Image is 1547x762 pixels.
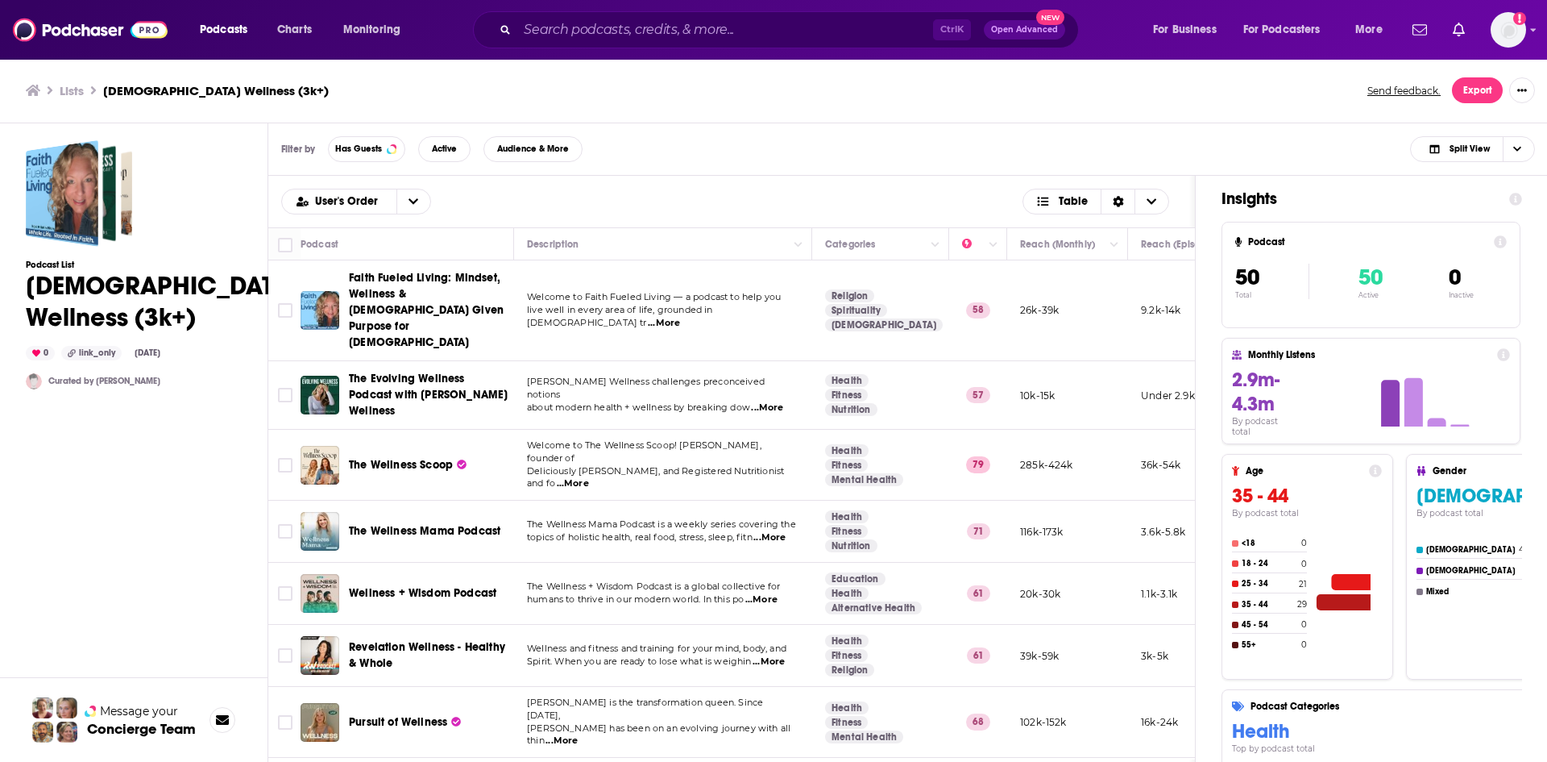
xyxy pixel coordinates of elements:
a: Fitness [825,525,868,538]
a: Revelation Wellness - Healthy & Whole [349,639,508,672]
span: [PERSON_NAME] Wellness challenges preconceived notions [527,376,765,400]
h4: 29 [1297,599,1307,610]
span: Wellness and fitness and training for your mind, body, and [527,643,786,654]
span: More [1355,19,1383,41]
span: Toggle select row [278,586,292,601]
button: open menu [1233,17,1344,43]
a: Pursuit of Wellness [301,703,339,742]
a: Mental Health [825,731,903,743]
a: Alternative Health [825,602,922,614]
h1: Insights [1221,189,1496,209]
button: Export [1452,77,1503,103]
h3: Concierge Team [87,721,196,737]
span: Split View [1450,144,1490,153]
button: Active [418,136,471,162]
span: Table [1059,196,1088,207]
img: Jules Profile [56,697,77,718]
p: Under 2.9k [1141,389,1195,402]
span: The Wellness Mama Podcast is a weekly series covering the [527,518,796,530]
a: The Evolving Wellness Podcast with [PERSON_NAME] Wellness [349,371,508,419]
img: Wellness + Wisdom Podcast [301,574,339,613]
p: 79 [966,456,990,473]
a: The Wellness Mama Podcast [349,523,500,539]
button: open menu [282,196,396,207]
button: Show profile menu [1491,12,1526,48]
p: 36k-54k [1141,458,1180,472]
a: The Wellness Scoop [349,457,467,473]
h4: 35 - 44 [1242,600,1294,610]
span: Toggle select row [278,648,292,663]
button: open menu [1344,17,1403,43]
h4: [DEMOGRAPHIC_DATA] [1426,545,1516,555]
span: Audience & More [497,144,569,153]
span: ...More [557,477,589,490]
span: ...More [745,593,778,606]
a: Health [825,635,869,647]
button: Open AdvancedNew [984,20,1065,40]
h4: <18 [1242,539,1298,548]
a: Religion [825,664,874,677]
a: Fitness [825,649,868,662]
p: 61 [967,647,990,664]
span: Toggle select row [278,303,292,318]
span: ...More [753,656,785,668]
span: [PERSON_NAME] has been on an evolving journey with all thin [527,722,790,747]
a: Fitness [825,389,868,402]
p: Inactive [1449,291,1474,299]
h1: [DEMOGRAPHIC_DATA] Wellness (3k+) [26,270,299,333]
span: Welcome to The Wellness Scoop! [PERSON_NAME], founder of [527,439,761,464]
button: Column Actions [789,235,808,254]
h4: Podcast [1248,236,1487,248]
span: The Evolving Wellness Podcast with [PERSON_NAME] Wellness [349,372,508,418]
div: Search podcasts, credits, & more... [488,11,1094,48]
button: Choose View [1410,136,1535,162]
h4: 0 [1301,619,1307,630]
button: open menu [396,189,430,214]
p: 61 [967,585,990,602]
a: antonettefrontgate [26,373,42,389]
img: Faith Fueled Living: Mindset, Wellness & God Given Purpose for Christians [301,291,339,330]
img: Sydney Profile [32,697,53,718]
p: 1.1k-3.1k [1141,587,1178,601]
a: Nutrition [825,403,877,416]
p: Active [1358,291,1383,299]
span: Wellness + Wisdom Podcast [349,586,496,600]
button: Has Guests [328,136,405,162]
div: Categories [825,235,875,254]
span: topics of holistic health, real food, stress, sleep, fitn [527,531,753,543]
img: Jon Profile [32,722,53,743]
img: User Profile [1491,12,1526,48]
p: 102k-152k [1020,715,1067,729]
a: Christian Wellness (3k+) [26,140,132,247]
span: Pursuit of Wellness [349,715,447,729]
input: Search podcasts, credits, & more... [517,17,933,43]
p: 26k-39k [1020,303,1059,317]
span: The Wellness Scoop [349,458,453,472]
span: ...More [753,531,786,544]
h4: 18 - 24 [1242,559,1298,568]
p: 39k-59k [1020,649,1059,663]
a: Fitness [825,716,868,729]
a: Faith Fueled Living: Mindset, Wellness & [DEMOGRAPHIC_DATA] Given Purpose for [DEMOGRAPHIC_DATA] [349,270,508,351]
p: 71 [967,523,990,539]
a: Spirituality [825,304,887,317]
span: Revelation Wellness - Healthy & Whole [349,640,505,670]
h4: By podcast total [1232,508,1382,518]
img: Barbara Profile [56,722,77,743]
a: Charts [267,17,321,43]
p: 9.2k-14k [1141,303,1180,317]
span: Charts [277,19,312,41]
span: 2.9m-4.3m [1232,368,1279,416]
span: Podcasts [200,19,247,41]
p: 116k-173k [1020,525,1064,539]
a: Health [825,374,869,387]
h4: 0 [1301,559,1307,569]
h2: Choose View [1022,189,1170,214]
a: Health [825,702,869,714]
a: Lists [60,83,84,98]
img: Revelation Wellness - Healthy & Whole [301,636,339,675]
button: open menu [189,17,268,43]
div: Podcast [301,235,338,254]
